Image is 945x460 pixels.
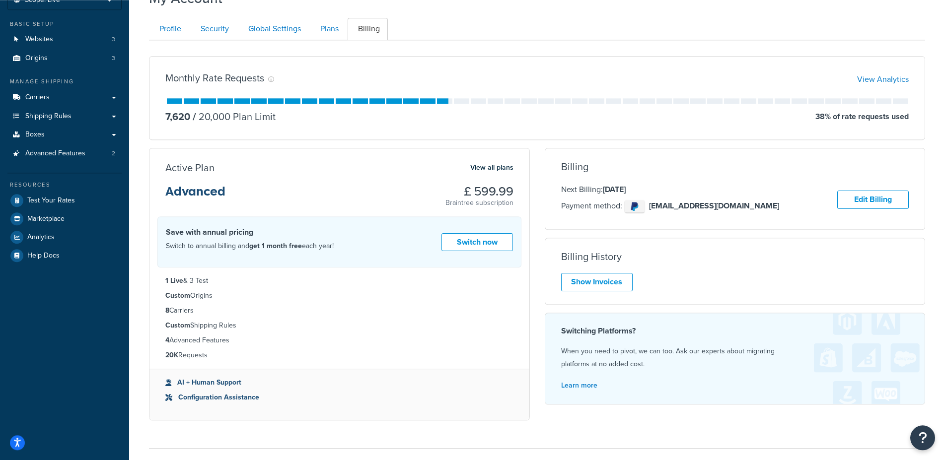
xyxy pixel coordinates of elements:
span: Advanced Features [25,149,85,158]
h3: Monthly Rate Requests [165,72,264,83]
li: Configuration Assistance [165,392,513,403]
strong: 4 [165,335,169,345]
a: Shipping Rules [7,107,122,126]
span: Help Docs [27,252,60,260]
strong: get 1 month free [249,241,302,251]
a: Learn more [561,380,597,391]
p: When you need to pivot, we can too. Ask our experts about migrating platforms at no added cost. [561,345,909,371]
div: Resources [7,181,122,189]
a: Advanced Features 2 [7,144,122,163]
a: Marketplace [7,210,122,228]
span: Carriers [25,93,50,102]
p: Payment method: [561,197,779,215]
a: Profile [149,18,189,40]
p: Switch to annual billing and each year! [166,240,334,253]
li: Advanced Features [7,144,122,163]
a: Plans [310,18,347,40]
p: 20,000 Plan Limit [190,110,276,124]
a: Security [190,18,237,40]
a: Origins 3 [7,49,122,67]
strong: 1 Live [165,275,183,286]
a: View Analytics [857,73,909,85]
p: 38 % of rate requests used [815,110,909,124]
strong: 20K [165,350,178,360]
a: Show Invoices [561,273,633,291]
li: AI + Human Support [165,377,513,388]
li: Advanced Features [165,335,513,346]
li: Shipping Rules [165,320,513,331]
a: Billing [348,18,388,40]
li: Origins [165,290,513,301]
h3: £ 599.99 [445,185,513,198]
span: Origins [25,54,48,63]
li: Origins [7,49,122,67]
a: Edit Billing [837,191,909,209]
span: Boxes [25,131,45,139]
strong: [DATE] [603,184,626,195]
strong: [EMAIL_ADDRESS][DOMAIN_NAME] [649,199,779,211]
h3: Active Plan [165,162,215,173]
a: Analytics [7,228,122,246]
span: Websites [25,35,53,44]
h4: Switching Platforms? [561,325,909,337]
li: Carriers [165,305,513,316]
span: Shipping Rules [25,112,72,121]
li: & 3 Test [165,275,513,286]
span: 3 [112,54,115,63]
h3: Billing [561,161,588,172]
span: Analytics [27,233,55,242]
strong: Custom [165,290,190,301]
span: 3 [112,35,115,44]
strong: 8 [165,305,169,316]
p: 7,620 [165,110,190,124]
img: paypal-3deb45888e772a587c573a7884ac07e92f4cafcd24220d1590ef6c972d7d2309.png [625,200,645,212]
a: Switch now [441,233,513,252]
a: Global Settings [238,18,309,40]
div: Basic Setup [7,20,122,28]
a: Help Docs [7,247,122,264]
span: / [193,109,196,124]
li: Requests [165,350,513,361]
h3: Billing History [561,251,622,262]
a: Carriers [7,88,122,107]
strong: Custom [165,320,190,330]
p: Next Billing: [561,183,779,196]
a: Boxes [7,126,122,144]
button: Open Resource Center [910,425,935,450]
div: Manage Shipping [7,77,122,86]
span: Marketplace [27,215,65,223]
a: View all plans [470,161,513,174]
a: Test Your Rates [7,192,122,209]
span: 2 [112,149,115,158]
a: Websites 3 [7,30,122,49]
p: Braintree subscription [445,198,513,208]
li: Websites [7,30,122,49]
h3: Advanced [165,185,225,206]
h4: Save with annual pricing [166,226,334,238]
span: Test Your Rates [27,197,75,205]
